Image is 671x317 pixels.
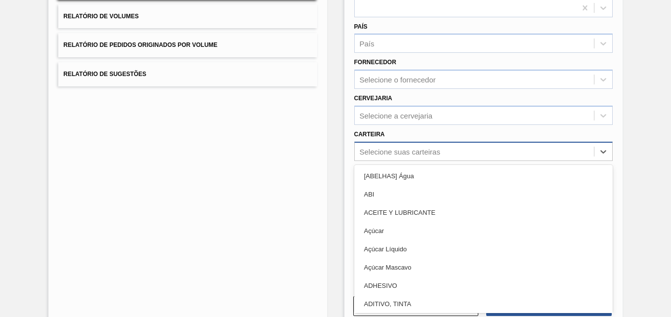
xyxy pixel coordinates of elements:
label: Carteira [354,131,385,138]
div: Açúcar Mascavo [354,258,613,277]
div: Açúcar [354,222,613,240]
span: Relatório de Volumes [63,13,138,20]
div: ABI [354,185,613,203]
div: ADHESIVO [354,277,613,295]
div: ACEITE Y LUBRICANTE [354,203,613,222]
label: País [354,23,368,30]
div: [ABELHAS] Água [354,167,613,185]
div: ADITIVO, TINTA [354,295,613,313]
div: Selecione a cervejaria [360,111,433,119]
span: Relatório de Pedidos Originados por Volume [63,41,217,48]
button: Relatório de Sugestões [58,62,317,86]
div: Açúcar Líquido [354,240,613,258]
div: País [360,40,375,48]
button: Relatório de Pedidos Originados por Volume [58,33,317,57]
div: Selecione suas carteiras [360,147,440,156]
button: Limpar [353,296,479,316]
span: Relatório de Sugestões [63,71,146,78]
label: Fornecedor [354,59,396,66]
div: Selecione o fornecedor [360,76,436,84]
button: Relatório de Volumes [58,4,317,29]
label: Cervejaria [354,95,392,102]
